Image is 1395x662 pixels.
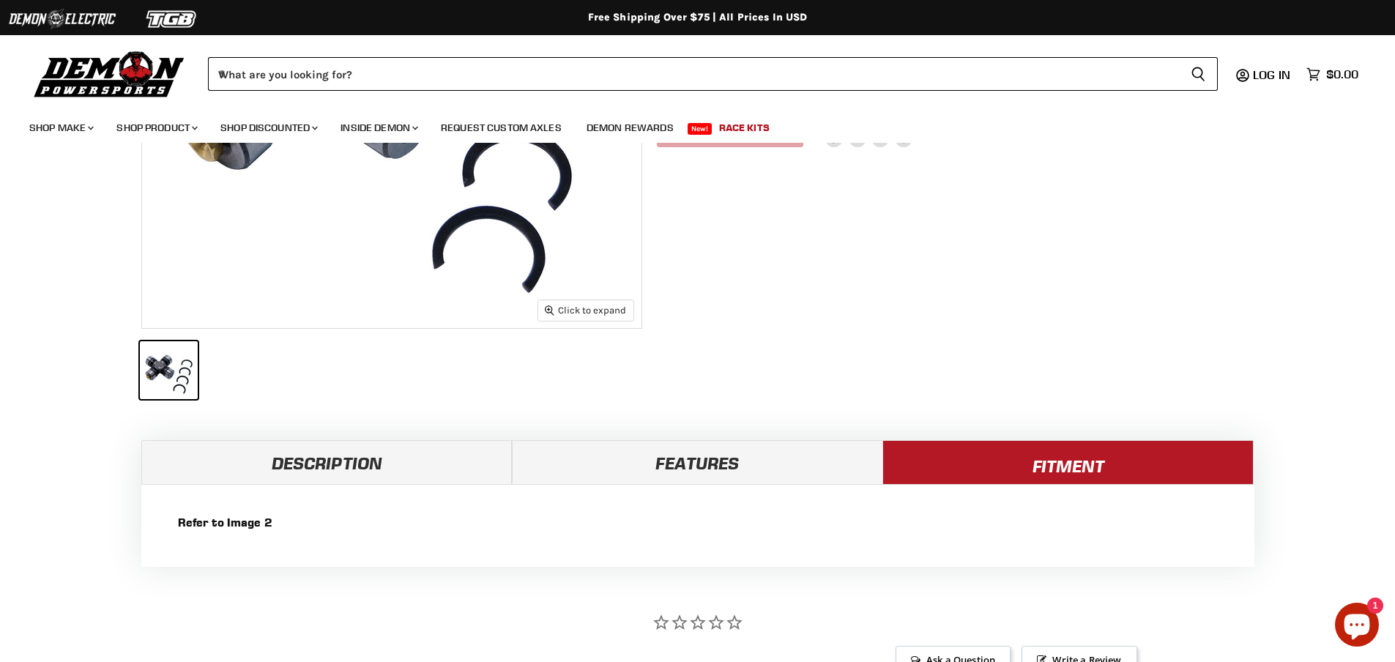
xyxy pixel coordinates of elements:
[1246,68,1299,81] a: Log in
[1299,64,1366,85] a: $0.00
[105,113,207,143] a: Shop Product
[208,57,1218,91] form: Product
[7,5,117,33] img: Demon Electric Logo 2
[18,113,103,143] a: Shop Make
[330,113,427,143] a: Inside Demon
[708,113,781,143] a: Race Kits
[29,48,190,100] img: Demon Powersports
[1326,67,1358,81] span: $0.00
[512,440,883,484] a: Features
[688,123,713,135] span: New!
[117,5,227,33] img: TGB Logo 2
[209,113,327,143] a: Shop Discounted
[141,499,1254,567] div: Refer to Image 2
[430,113,573,143] a: Request Custom Axles
[18,107,1355,143] ul: Main menu
[208,57,1179,91] input: When autocomplete results are available use up and down arrows to review and enter to select
[1331,603,1383,650] inbox-online-store-chat: Shopify online store chat
[882,440,1254,484] a: Fitment
[112,11,1284,24] div: Free Shipping Over $75 | All Prices In USD
[140,341,198,399] button: IMAGE thumbnail
[538,300,633,320] button: Click to expand
[1179,57,1218,91] button: Search
[576,113,685,143] a: Demon Rewards
[545,305,626,316] span: Click to expand
[1253,67,1290,82] span: Log in
[141,440,513,484] a: Description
